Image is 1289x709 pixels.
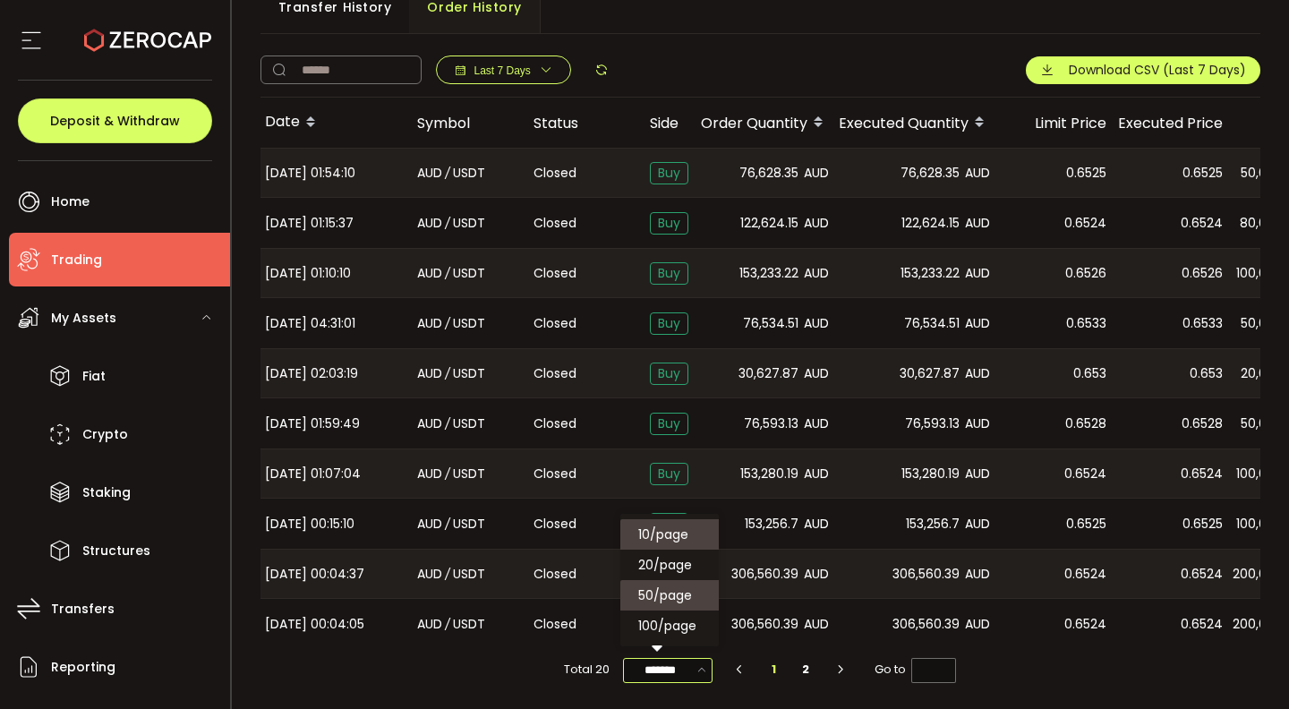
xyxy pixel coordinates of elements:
span: My Assets [51,305,116,331]
span: 0.6525 [1066,163,1106,184]
span: 153,280.19 [740,464,798,484]
span: 153,233.22 [739,263,798,284]
em: / [445,313,450,334]
em: / [445,464,450,484]
em: / [445,163,450,184]
div: Date [260,107,413,138]
span: USDT [453,313,485,334]
span: USDT [453,163,485,184]
span: AUD [417,213,442,234]
span: [DATE] 02:03:19 [265,363,358,384]
span: AUD [417,564,442,585]
span: [DATE] 01:59:49 [265,414,360,434]
span: USDT [453,213,485,234]
span: 0.6524 [1181,213,1223,234]
span: Deposit & Withdraw [50,115,180,127]
span: Home [51,189,90,215]
span: 76,593.13 [744,414,798,434]
span: Buy [650,363,688,385]
span: Closed [534,465,576,483]
span: 306,560.39 [892,614,960,635]
span: Closed [534,214,576,233]
span: [DATE] 01:54:10 [265,163,355,184]
span: Go to [875,657,956,682]
span: USDT [453,414,485,434]
span: AUD [417,414,442,434]
span: Download CSV (Last 7 Days) [1069,61,1246,80]
span: AUD [965,414,990,434]
span: Closed [534,364,576,383]
span: 0.6524 [1064,614,1106,635]
em: / [445,263,450,284]
span: 0.6524 [1064,464,1106,484]
span: Crypto [82,422,128,448]
span: Closed [534,515,576,534]
span: AUD [965,263,990,284]
span: AUD [804,414,829,434]
span: AUD [965,313,990,334]
span: [DATE] 01:07:04 [265,464,361,484]
span: 0.6525 [1066,514,1106,534]
span: 153,280.19 [901,464,960,484]
span: Reporting [51,654,115,680]
span: 0.6524 [1181,464,1223,484]
span: AUD [804,614,829,635]
em: / [445,514,450,534]
span: USDT [453,263,485,284]
span: 0.653 [1190,363,1223,384]
span: 50/page [638,586,692,604]
span: [DATE] 01:15:37 [265,213,354,234]
span: USDT [453,363,485,384]
em: / [445,614,450,635]
span: Closed [534,164,576,183]
span: AUD [804,313,829,334]
span: Buy [650,513,688,535]
span: USDT [453,614,485,635]
span: Total 20 [564,657,610,682]
span: AUD [804,514,829,534]
span: 0.6524 [1064,213,1106,234]
div: Status [529,113,645,133]
span: 76,534.51 [743,313,798,334]
span: [DATE] 01:10:10 [265,263,351,284]
em: / [445,363,450,384]
span: 0.653 [1073,363,1106,384]
span: 0.6525 [1182,514,1223,534]
span: Buy [650,162,688,184]
span: 0.6524 [1064,564,1106,585]
span: 0.6533 [1066,313,1106,334]
em: / [445,213,450,234]
span: 0.6525 [1182,163,1223,184]
span: Closed [534,314,576,333]
span: 153,256.7 [906,514,960,534]
span: 20/page [638,556,692,574]
li: 1 [758,657,790,682]
span: 76,534.51 [904,313,960,334]
button: Deposit & Withdraw [18,98,212,143]
span: Fiat [82,363,106,389]
span: Staking [82,480,131,506]
div: Order Quantity [695,107,833,138]
div: Side [645,113,695,133]
span: AUD [417,263,442,284]
span: 122,624.15 [901,213,960,234]
li: 2 [790,657,822,682]
span: 306,560.39 [731,614,798,635]
span: 0.6528 [1182,414,1223,434]
div: Limit Price [994,113,1111,133]
span: Buy [650,212,688,235]
span: 76,628.35 [739,163,798,184]
span: Structures [82,538,150,564]
div: Executed Quantity [833,107,994,138]
span: 76,628.35 [901,163,960,184]
span: AUD [417,614,442,635]
span: 0.6524 [1181,614,1223,635]
span: 30,627.87 [738,363,798,384]
span: AUD [804,363,829,384]
button: Last 7 Days [436,56,571,84]
span: AUD [804,163,829,184]
span: 0.6526 [1065,263,1106,284]
span: 306,560.39 [892,564,960,585]
span: AUD [965,614,990,635]
span: Buy [650,312,688,335]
